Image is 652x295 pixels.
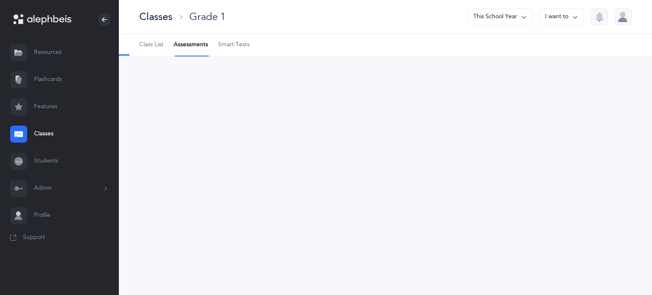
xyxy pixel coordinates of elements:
span: Class List [139,41,163,49]
span: Smart Tests [218,41,250,49]
div: Grade 1 [189,10,225,24]
button: This School Year [468,8,533,25]
button: I want to [540,8,584,25]
div: Classes [139,10,172,24]
span: Support [23,233,45,242]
